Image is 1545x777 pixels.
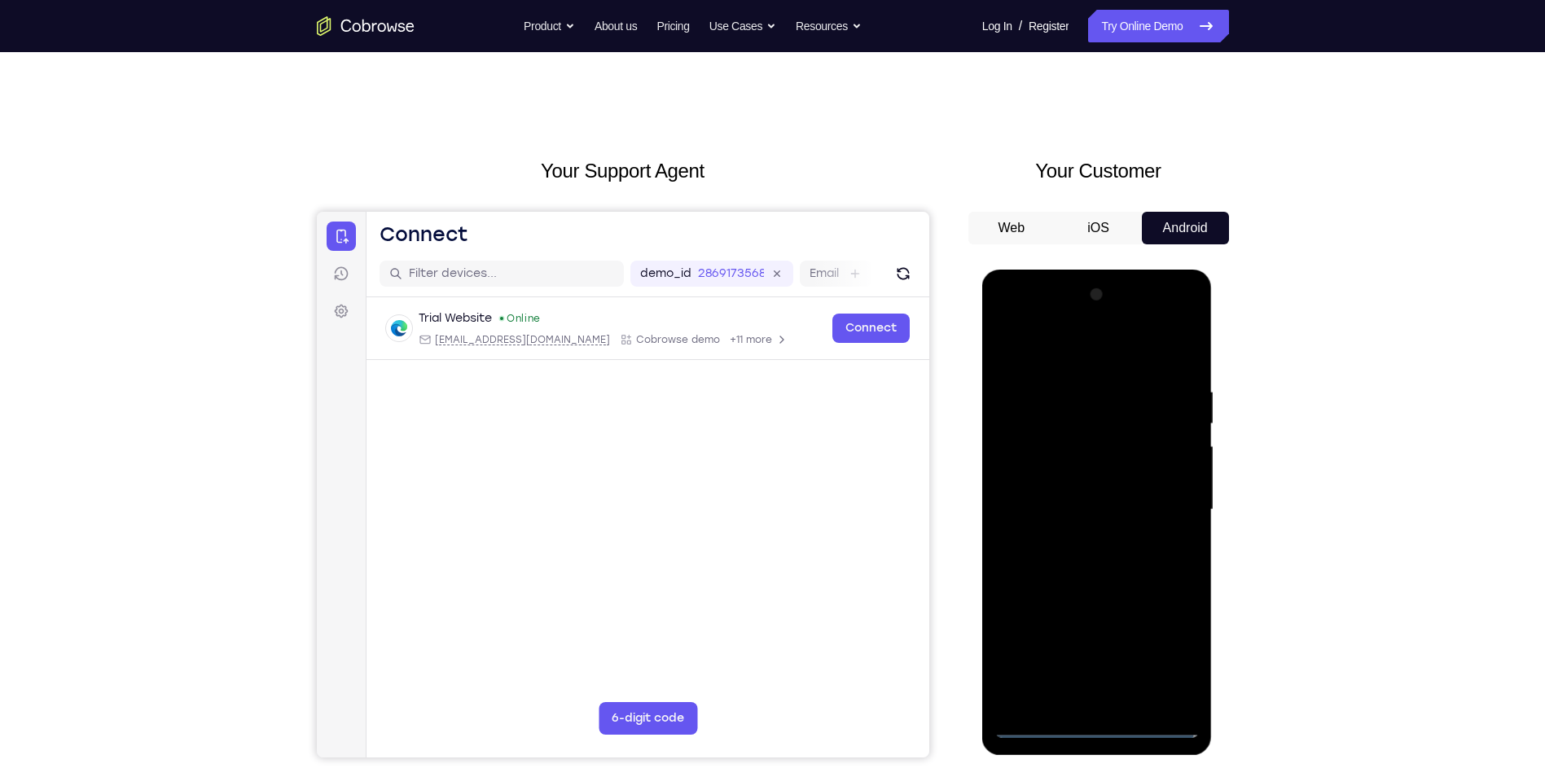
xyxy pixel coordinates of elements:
button: iOS [1055,212,1142,244]
button: Use Cases [709,10,776,42]
iframe: Agent [317,212,929,757]
a: Log In [982,10,1012,42]
a: Pricing [656,10,689,42]
button: Product [524,10,575,42]
span: / [1019,16,1022,36]
a: About us [595,10,637,42]
a: Register [1029,10,1069,42]
h2: Your Support Agent [317,156,929,186]
button: Web [968,212,1056,244]
button: Resources [796,10,862,42]
a: Go to the home page [317,16,415,36]
button: Android [1142,212,1229,244]
a: Try Online Demo [1088,10,1228,42]
h2: Your Customer [968,156,1229,186]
